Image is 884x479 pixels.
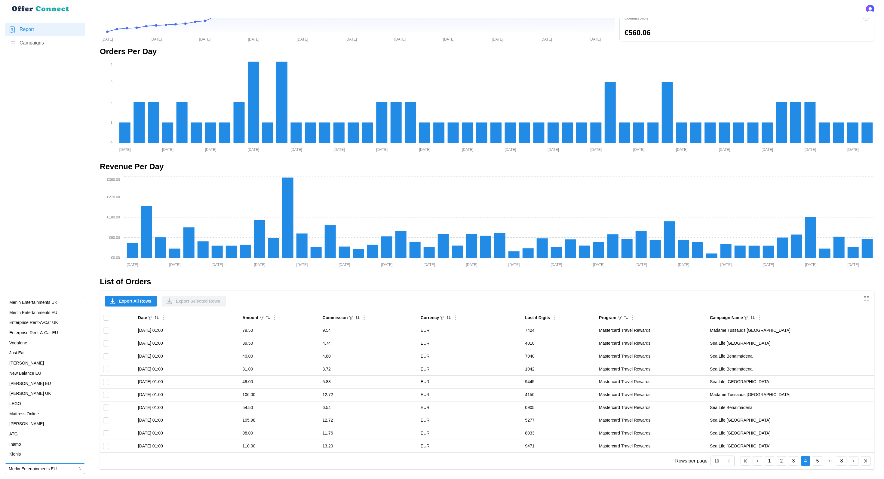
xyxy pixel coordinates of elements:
[418,363,522,376] td: EUR
[551,314,557,321] button: Column Actions
[5,432,85,437] span: Admin
[765,456,774,466] button: 1
[589,37,601,41] tspan: [DATE]
[756,314,763,321] button: Column Actions
[320,350,418,363] td: 4.80
[707,401,874,414] td: Sea Life Benalmádena
[239,440,319,452] td: 110.00
[110,141,112,145] tspan: 0
[239,363,319,376] td: 31.00
[719,148,730,152] tspan: [DATE]
[9,401,21,407] p: LEGO
[763,263,774,267] tspan: [DATE]
[801,456,810,466] button: 4
[9,370,41,377] p: New Balance EU
[107,215,120,220] tspan: €180.00
[418,388,522,401] td: EUR
[119,296,151,306] span: Export All Rows
[150,37,162,41] tspan: [DATE]
[105,296,157,307] button: Export All Rows
[866,5,874,13] img: 's logo
[127,263,138,267] tspan: [DATE]
[505,148,516,152] tspan: [DATE]
[848,263,859,267] tspan: [DATE]
[678,263,689,267] tspan: [DATE]
[102,37,113,41] tspan: [DATE]
[418,414,522,427] td: EUR
[596,363,707,376] td: Mastercard Travel Rewards
[596,350,707,363] td: Mastercard Travel Rewards
[847,148,859,152] tspan: [DATE]
[111,256,120,260] tspan: €0.00
[162,296,226,307] button: Export Selected Rows
[20,39,44,47] span: Campaigns
[720,263,732,267] tspan: [DATE]
[169,263,181,267] tspan: [DATE]
[320,414,418,427] td: 12.72
[100,276,874,287] h2: List of Orders
[443,37,455,41] tspan: [DATE]
[596,440,707,452] td: Mastercard Travel Rewards
[599,315,616,321] div: Program
[345,37,357,41] tspan: [DATE]
[596,324,707,337] td: Mastercard Travel Rewards
[596,414,707,427] td: Mastercard Travel Rewards
[248,148,259,152] tspan: [DATE]
[320,363,418,376] td: 3.72
[596,388,707,401] td: Mastercard Travel Rewards
[320,440,418,452] td: 13.20
[154,315,159,320] button: Sort by Date descending
[103,443,109,449] input: Toggle select row
[248,37,259,41] tspan: [DATE]
[212,263,223,267] tspan: [DATE]
[522,414,596,427] td: 5277
[710,315,743,321] div: Campaign Name
[9,411,39,417] p: Mattress Online
[135,401,240,414] td: [DATE] 01:00
[110,80,112,84] tspan: 3
[418,337,522,350] td: EUR
[462,148,473,152] tspan: [DATE]
[110,100,112,105] tspan: 2
[707,376,874,389] td: Sea Life [GEOGRAPHIC_DATA]
[254,263,266,267] tspan: [DATE]
[9,350,25,356] p: Just Eat
[418,350,522,363] td: EUR
[805,263,817,267] tspan: [DATE]
[676,148,687,152] tspan: [DATE]
[239,337,319,350] td: 39.50
[199,37,211,41] tspan: [DATE]
[135,350,240,363] td: [DATE] 01:00
[355,315,360,320] button: Sort by Commission descending
[452,314,459,321] button: Column Actions
[109,236,120,240] tspan: €90.00
[100,46,874,57] h2: Orders Per Day
[10,4,72,14] img: loyalBe Logo
[9,380,51,387] p: [PERSON_NAME] EU
[707,414,874,427] td: Sea Life [GEOGRAPHIC_DATA]
[103,417,109,423] input: Toggle select row
[103,315,109,321] input: Toggle select all
[205,148,216,152] tspan: [DATE]
[394,37,406,41] tspan: [DATE]
[135,414,240,427] td: [DATE] 01:00
[176,296,220,306] span: Export Selected Rows
[707,324,874,337] td: Madame Tussauds [GEOGRAPHIC_DATA]
[339,263,350,267] tspan: [DATE]
[418,324,522,337] td: EUR
[5,463,85,474] button: Merlin Entertainments EU
[522,363,596,376] td: 1042
[633,148,645,152] tspan: [DATE]
[541,37,552,41] tspan: [DATE]
[110,63,112,67] tspan: 4
[418,376,522,389] td: EUR
[707,427,874,440] td: Sea Life [GEOGRAPHIC_DATA]
[9,299,57,306] p: Merlin Entertainments UK
[813,456,822,466] button: 5
[239,324,319,337] td: 79.50
[20,26,34,33] span: Report
[522,427,596,440] td: 8033
[103,340,109,346] input: Toggle select row
[590,148,602,152] tspan: [DATE]
[320,401,418,414] td: 6.54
